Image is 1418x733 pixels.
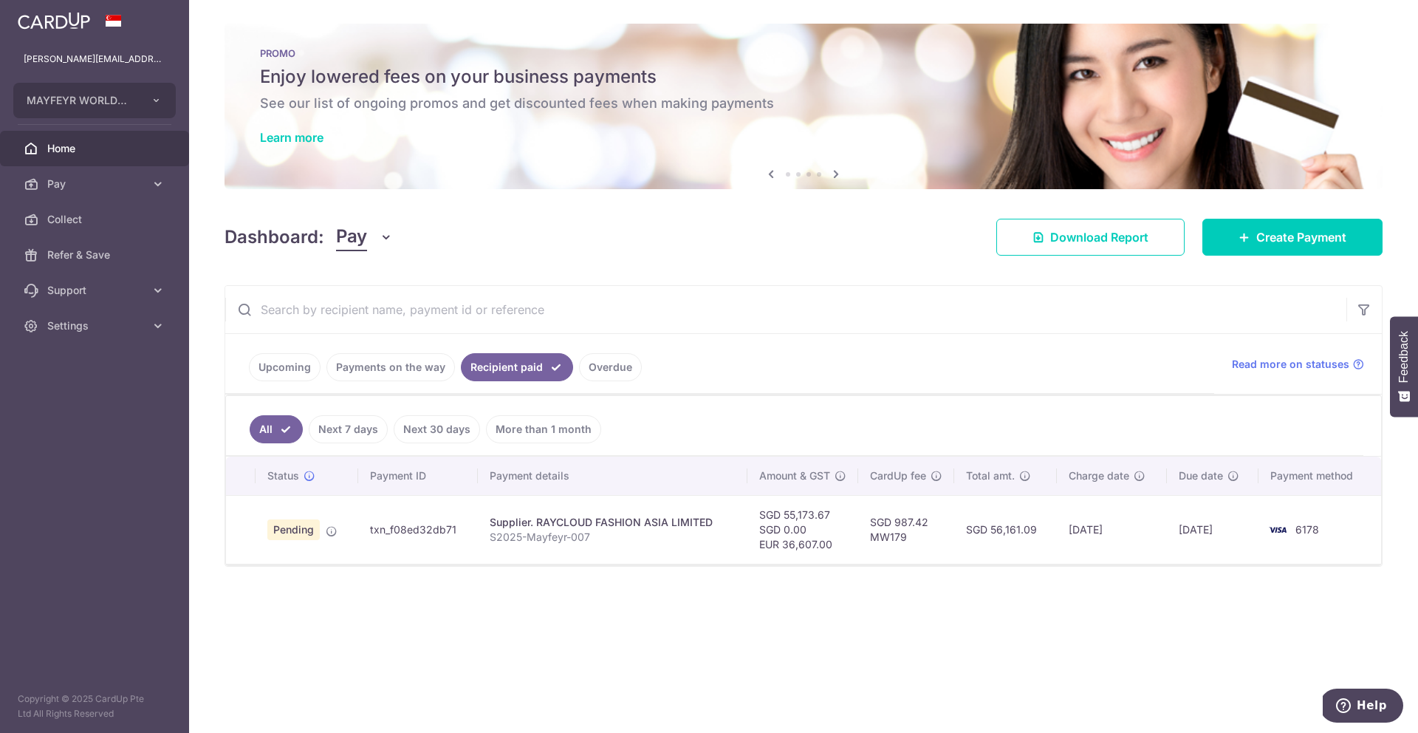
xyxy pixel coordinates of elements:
th: Payment method [1258,457,1381,495]
span: Feedback [1397,331,1411,383]
span: Collect [47,212,145,227]
a: Next 7 days [309,415,388,443]
th: Payment ID [358,457,479,495]
p: S2025-Mayfeyr-007 [490,530,735,545]
span: 6178 [1295,523,1319,536]
span: Pending [267,519,320,540]
a: Learn more [260,130,323,145]
a: Read more on statuses [1232,357,1364,372]
span: MAYFEYR WORLDWIDE PTE. LTD. [27,93,136,108]
button: Pay [336,223,393,251]
a: Payments on the way [326,353,455,381]
span: Download Report [1050,228,1148,246]
span: Settings [47,318,145,333]
span: CardUp fee [870,468,926,483]
td: txn_f08ed32db71 [358,495,479,564]
span: Status [267,468,299,483]
span: Total amt. [966,468,1015,483]
span: Create Payment [1256,228,1346,246]
a: All [250,415,303,443]
td: [DATE] [1057,495,1166,564]
img: Latest Promos Banner [225,24,1383,189]
span: Refer & Save [47,248,145,262]
img: Bank Card [1263,521,1292,539]
a: Next 30 days [394,415,480,443]
td: SGD 56,161.09 [954,495,1058,564]
a: Upcoming [249,353,321,381]
iframe: Opens a widget where you can find more information [1323,689,1403,726]
a: More than 1 month [486,415,601,443]
span: Charge date [1069,468,1129,483]
span: Amount & GST [759,468,830,483]
td: [DATE] [1167,495,1258,564]
a: Create Payment [1202,219,1383,256]
a: Recipient paid [461,353,573,381]
a: Overdue [579,353,642,381]
h4: Dashboard: [225,224,324,250]
button: Feedback - Show survey [1390,316,1418,417]
td: SGD 55,173.67 SGD 0.00 EUR 36,607.00 [747,495,858,564]
h5: Enjoy lowered fees on your business payments [260,65,1347,89]
span: Home [47,141,145,156]
th: Payment details [478,457,747,495]
a: Download Report [996,219,1185,256]
span: Due date [1179,468,1223,483]
span: Pay [47,177,145,191]
button: MAYFEYR WORLDWIDE PTE. LTD. [13,83,176,118]
div: Supplier. RAYCLOUD FASHION ASIA LIMITED [490,515,735,530]
td: SGD 987.42 MW179 [858,495,954,564]
span: Pay [336,223,367,251]
h6: See our list of ongoing promos and get discounted fees when making payments [260,95,1347,112]
img: CardUp [18,12,90,30]
p: PROMO [260,47,1347,59]
span: Read more on statuses [1232,357,1349,372]
span: Support [47,283,145,298]
p: [PERSON_NAME][EMAIL_ADDRESS][DOMAIN_NAME] [24,52,165,67]
input: Search by recipient name, payment id or reference [225,286,1346,333]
